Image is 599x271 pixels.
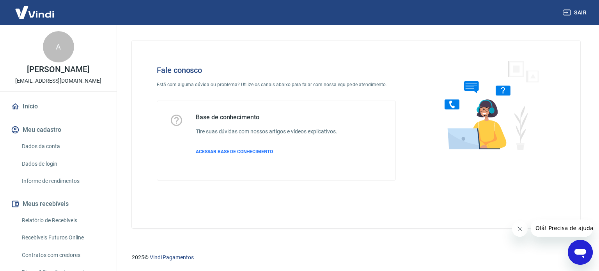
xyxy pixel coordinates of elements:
[19,213,107,228] a: Relatório de Recebíveis
[531,220,593,237] iframe: Mensagem da empresa
[157,66,396,75] h4: Fale conosco
[19,230,107,246] a: Recebíveis Futuros Online
[5,5,66,12] span: Olá! Precisa de ajuda?
[150,254,194,260] a: Vindi Pagamentos
[15,77,101,85] p: [EMAIL_ADDRESS][DOMAIN_NAME]
[19,247,107,263] a: Contratos com credores
[43,31,74,62] div: A
[429,53,548,157] img: Fale conosco
[9,0,60,24] img: Vindi
[19,138,107,154] a: Dados da conta
[562,5,590,20] button: Sair
[9,195,107,213] button: Meus recebíveis
[196,148,337,155] a: ACESSAR BASE DE CONHECIMENTO
[9,121,107,138] button: Meu cadastro
[196,113,337,121] h5: Base de conhecimento
[9,98,107,115] a: Início
[196,149,273,154] span: ACESSAR BASE DE CONHECIMENTO
[27,66,89,74] p: [PERSON_NAME]
[132,253,580,262] p: 2025 ©
[19,156,107,172] a: Dados de login
[157,81,396,88] p: Está com alguma dúvida ou problema? Utilize os canais abaixo para falar com nossa equipe de atend...
[196,128,337,136] h6: Tire suas dúvidas com nossos artigos e vídeos explicativos.
[19,173,107,189] a: Informe de rendimentos
[512,221,528,237] iframe: Fechar mensagem
[568,240,593,265] iframe: Botão para abrir a janela de mensagens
